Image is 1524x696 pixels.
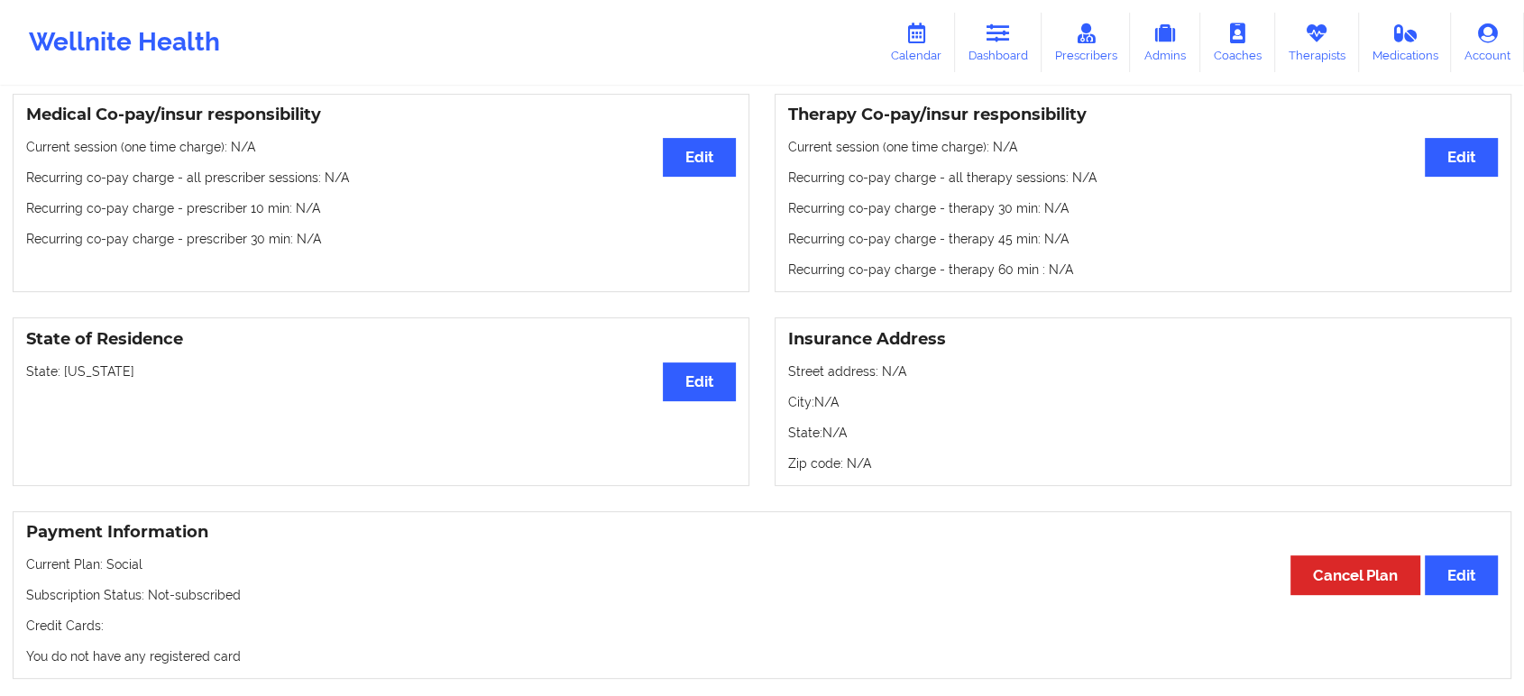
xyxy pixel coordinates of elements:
p: Recurring co-pay charge - prescriber 30 min : N/A [26,230,736,248]
a: Medications [1359,13,1452,72]
h3: Therapy Co-pay/insur responsibility [788,105,1498,125]
a: Account [1451,13,1524,72]
p: State: N/A [788,424,1498,442]
p: You do not have any registered card [26,647,1498,665]
a: Calendar [877,13,955,72]
p: Recurring co-pay charge - therapy 45 min : N/A [788,230,1498,248]
a: Prescribers [1042,13,1131,72]
p: Recurring co-pay charge - prescriber 10 min : N/A [26,199,736,217]
p: Recurring co-pay charge - therapy 30 min : N/A [788,199,1498,217]
button: Cancel Plan [1290,555,1420,594]
h3: Medical Co-pay/insur responsibility [26,105,736,125]
button: Edit [1425,138,1498,177]
p: Current session (one time charge): N/A [788,138,1498,156]
p: Recurring co-pay charge - all therapy sessions : N/A [788,169,1498,187]
a: Admins [1130,13,1200,72]
a: Dashboard [955,13,1042,72]
a: Coaches [1200,13,1275,72]
p: Recurring co-pay charge - therapy 60 min : N/A [788,261,1498,279]
p: Zip code: N/A [788,454,1498,472]
h3: Insurance Address [788,329,1498,350]
h3: Payment Information [26,522,1498,543]
p: Current session (one time charge): N/A [26,138,736,156]
button: Edit [663,362,736,401]
p: Credit Cards: [26,617,1498,635]
p: City: N/A [788,393,1498,411]
a: Therapists [1275,13,1359,72]
button: Edit [663,138,736,177]
button: Edit [1425,555,1498,594]
p: State: [US_STATE] [26,362,736,380]
h3: State of Residence [26,329,736,350]
p: Street address: N/A [788,362,1498,380]
p: Subscription Status: Not-subscribed [26,586,1498,604]
p: Recurring co-pay charge - all prescriber sessions : N/A [26,169,736,187]
p: Current Plan: Social [26,555,1498,573]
